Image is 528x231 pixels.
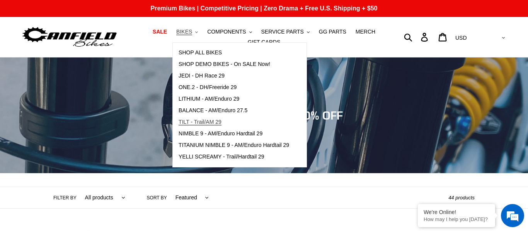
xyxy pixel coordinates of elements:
span: YELLI SCREAMY - Trail/Hardtail 29 [179,153,264,160]
div: Navigation go back [9,42,20,54]
a: JEDI - DH Race 29 [173,70,295,82]
span: BALANCE - AM/Enduro 27.5 [179,107,247,114]
span: TILT - Trail/AM 29 [179,119,221,125]
span: MERCH [356,29,375,35]
a: TILT - Trail/AM 29 [173,116,295,128]
button: BIKES [172,27,202,37]
a: SHOP DEMO BIKES - On SALE Now! [173,59,295,70]
a: ONE.2 - DH/Freeride 29 [173,82,295,93]
p: How may I help you today? [424,216,489,222]
span: TITANIUM NIMBLE 9 - AM/Enduro Hardtail 29 [179,142,289,148]
a: TITANIUM NIMBLE 9 - AM/Enduro Hardtail 29 [173,140,295,151]
span: ONE.2 - DH/Freeride 29 [179,84,237,91]
a: NIMBLE 9 - AM/Enduro Hardtail 29 [173,128,295,140]
textarea: Type your message and hit 'Enter' [4,151,147,178]
div: Minimize live chat window [127,4,145,22]
span: GG PARTS [319,29,346,35]
span: SALE [153,29,167,35]
span: JEDI - DH Race 29 [179,73,225,79]
span: SHOP ALL BIKES [179,49,222,56]
span: SHOP DEMO BIKES - On SALE Now! [179,61,270,67]
button: COMPONENTS [203,27,255,37]
a: GG PARTS [315,27,350,37]
span: BIKES [176,29,192,35]
div: Chat with us now [52,43,141,53]
img: Canfield Bikes [21,25,118,49]
span: 44 products [448,195,475,201]
span: SERVICE PARTS [261,29,303,35]
label: Filter by [53,194,77,201]
img: d_696896380_company_1647369064580_696896380 [25,39,44,58]
a: SHOP ALL BIKES [173,47,295,59]
span: COMPONENTS [207,29,246,35]
div: We're Online! [424,209,489,215]
span: NIMBLE 9 - AM/Enduro Hardtail 29 [179,130,262,137]
span: We're online! [45,67,107,145]
a: SALE [149,27,171,37]
a: GIFT CARDS [244,37,284,47]
a: BALANCE - AM/Enduro 27.5 [173,105,295,116]
span: GIFT CARDS [248,39,281,46]
a: LITHIUM - AM/Enduro 29 [173,93,295,105]
button: SERVICE PARTS [257,27,313,37]
a: MERCH [352,27,379,37]
span: LITHIUM - AM/Enduro 29 [179,96,239,102]
label: Sort by [147,194,167,201]
a: YELLI SCREAMY - Trail/Hardtail 29 [173,151,295,163]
